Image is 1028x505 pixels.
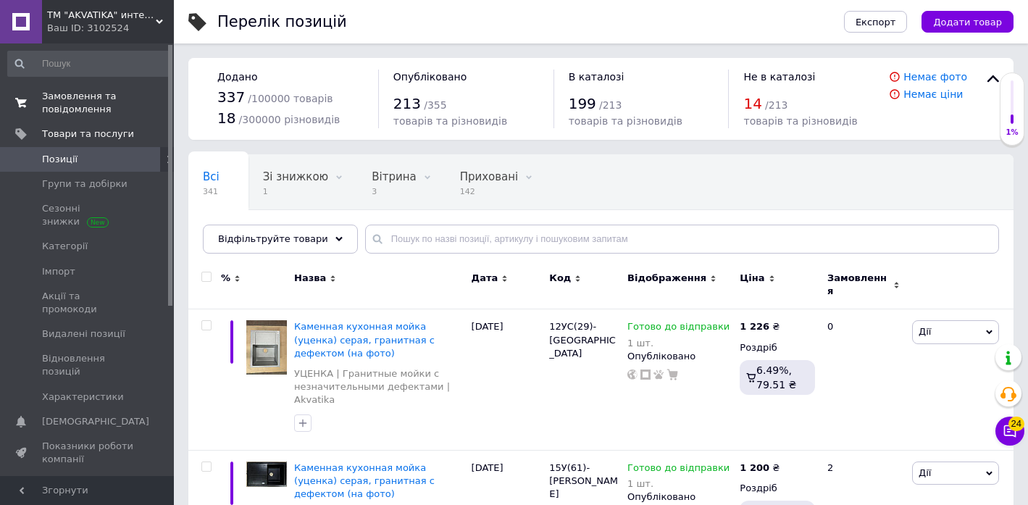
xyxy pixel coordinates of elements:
[740,341,815,354] div: Роздріб
[372,170,416,183] span: Вітрина
[827,272,890,298] span: Замовлення
[42,440,134,466] span: Показники роботи компанії
[740,321,769,332] b: 1 226
[856,17,896,28] span: Експорт
[393,115,507,127] span: товарів та різновидів
[42,327,125,341] span: Видалені позиції
[7,51,171,77] input: Пошук
[42,178,128,191] span: Групи та добірки
[740,462,769,473] b: 1 200
[42,153,78,166] span: Позиції
[294,367,464,407] a: УЦЕНКА | Гранитные мойки с незначительными дефектами | Akvatika
[569,95,596,112] span: 199
[294,321,435,358] a: Каменная кухонная мойка (уценка) серая, гранитная с дефектом (на фото)
[42,391,124,404] span: Характеристики
[743,95,761,112] span: 14
[740,482,815,495] div: Роздріб
[549,272,571,285] span: Код
[221,272,230,285] span: %
[933,17,1002,28] span: Додати товар
[217,71,257,83] span: Додано
[569,115,682,127] span: товарів та різновидів
[995,417,1024,446] button: Чат з покупцем24
[263,186,328,197] span: 1
[844,11,908,33] button: Експорт
[627,478,730,489] div: 1 шт.
[42,240,88,253] span: Категорії
[42,290,134,316] span: Акції та промокоди
[472,272,498,285] span: Дата
[372,186,416,197] span: 3
[263,170,328,183] span: Зі знижкою
[42,90,134,116] span: Замовлення та повідомлення
[919,467,931,478] span: Дії
[627,491,732,504] div: Опубліковано
[203,170,220,183] span: Всі
[460,170,519,183] span: Приховані
[246,320,287,375] img: Каменная кухонная мойка (уценка) серая, гранитная с дефектом (на фото)
[47,9,156,22] span: ТМ "AKVATIKA" интернет-магазин виробника
[218,233,328,244] span: Відфільтруйте товари
[365,225,999,254] input: Пошук по назві позиції, артикулу і пошуковим запитам
[740,320,780,333] div: ₴
[239,114,340,125] span: / 300000 різновидів
[1000,128,1024,138] div: 1%
[549,321,616,358] span: 12УС(29)-[GEOGRAPHIC_DATA]
[203,225,278,238] span: Опубліковані
[743,71,815,83] span: Не в каталозі
[627,350,732,363] div: Опубліковано
[468,309,546,450] div: [DATE]
[217,109,235,127] span: 18
[743,115,857,127] span: товарів та різновидів
[740,462,780,475] div: ₴
[424,99,446,111] span: / 355
[42,352,134,378] span: Відновлення позицій
[756,364,796,391] span: 6.49%, 79.51 ₴
[903,88,963,100] a: Немає ціни
[569,71,624,83] span: В каталозі
[765,99,787,111] span: / 213
[248,93,333,104] span: / 100000 товарів
[627,321,730,336] span: Готово до відправки
[217,88,245,106] span: 337
[42,265,75,278] span: Імпорт
[922,11,1014,33] button: Додати товар
[819,309,908,450] div: 0
[294,272,326,285] span: Назва
[246,462,287,488] img: Каменная кухонная мойка (уценка) серая, гранитная с дефектом (на фото)
[1008,416,1024,430] span: 24
[217,14,347,30] div: Перелік позицій
[627,272,706,285] span: Відображення
[393,71,467,83] span: Опубліковано
[549,462,618,499] span: 15У(61)-[PERSON_NAME]
[294,462,435,499] a: Каменная кухонная мойка (уценка) серая, гранитная с дефектом (на фото)
[203,186,220,197] span: 341
[47,22,174,35] div: Ваш ID: 3102524
[740,272,764,285] span: Ціна
[919,326,931,337] span: Дії
[627,462,730,477] span: Готово до відправки
[903,71,967,83] a: Немає фото
[42,128,134,141] span: Товари та послуги
[460,186,519,197] span: 142
[599,99,622,111] span: / 213
[42,415,149,428] span: [DEMOGRAPHIC_DATA]
[42,202,134,228] span: Сезонні знижки
[393,95,421,112] span: 213
[627,338,730,349] div: 1 шт.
